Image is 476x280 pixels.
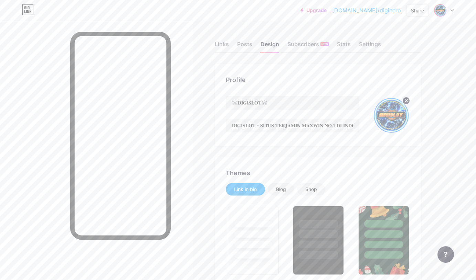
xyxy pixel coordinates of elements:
[359,40,381,52] div: Settings
[287,40,329,52] div: Subscribers
[371,96,410,135] img: digi heroik
[321,42,328,46] span: NEW
[226,119,359,132] input: Bio
[305,186,317,193] div: Shop
[434,4,447,17] img: digi heroik
[234,186,257,193] div: Link in bio
[337,40,351,52] div: Stats
[261,40,279,52] div: Design
[300,8,327,13] a: Upgrade
[276,186,286,193] div: Blog
[237,40,252,52] div: Posts
[226,96,359,110] input: Name
[411,7,424,14] div: Share
[226,168,410,178] div: Themes
[332,6,401,14] a: [DOMAIN_NAME]/digihero
[226,75,410,84] div: Profile
[215,40,229,52] div: Links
